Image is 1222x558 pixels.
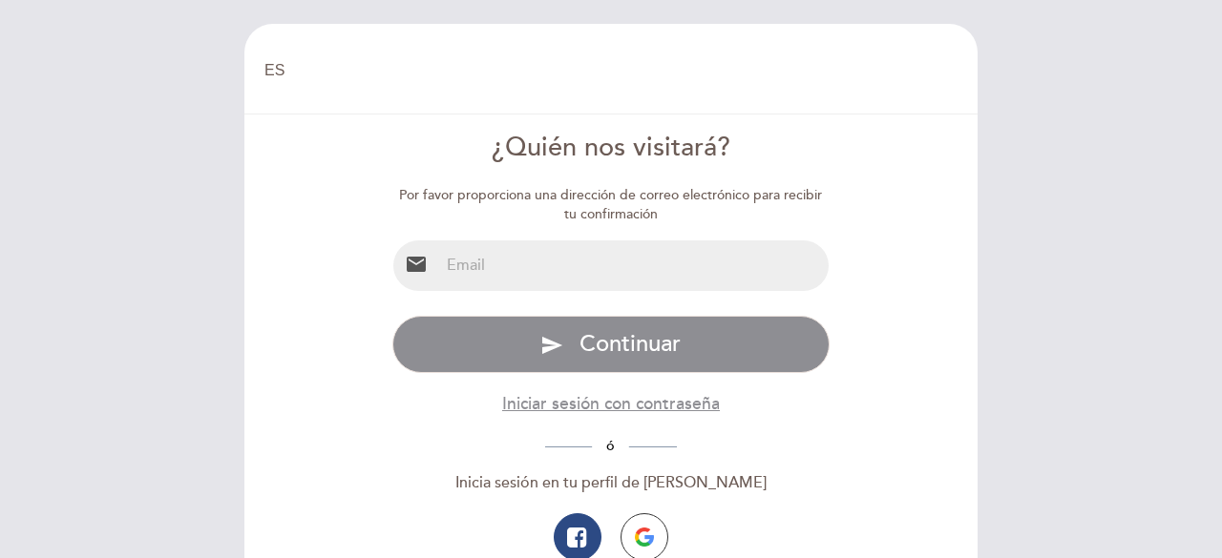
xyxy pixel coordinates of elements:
i: email [405,253,428,276]
div: ¿Quién nos visitará? [392,130,831,167]
img: icon-google.png [635,527,654,547]
button: Iniciar sesión con contraseña [502,392,720,416]
i: send [540,334,563,357]
button: send Continuar [392,316,831,373]
span: ó [592,438,629,454]
div: Inicia sesión en tu perfil de [PERSON_NAME] [392,472,831,494]
span: Continuar [579,330,681,358]
div: Por favor proporciona una dirección de correo electrónico para recibir tu confirmación [392,186,831,224]
input: Email [439,240,830,291]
